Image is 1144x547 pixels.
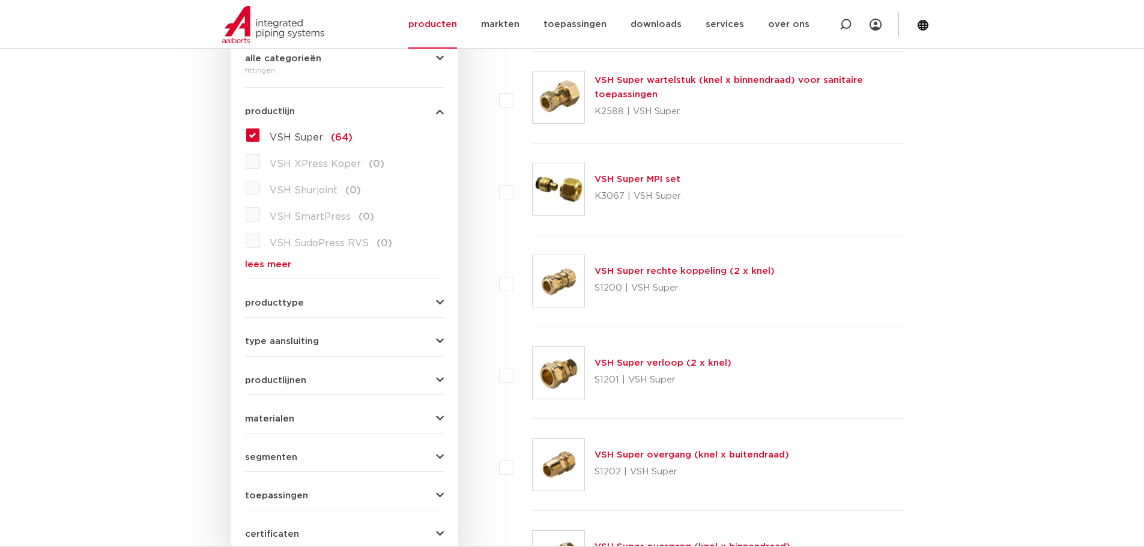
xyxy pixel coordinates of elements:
[245,337,319,346] span: type aansluiting
[245,491,444,500] button: toepassingen
[245,107,295,116] span: productlijn
[270,186,337,195] span: VSH Shurjoint
[245,376,444,385] button: productlijnen
[245,453,444,462] button: segmenten
[345,186,361,195] span: (0)
[245,376,306,385] span: productlijnen
[245,54,321,63] span: alle categorieën
[595,462,789,482] p: S1202 | VSH Super
[245,414,294,423] span: materialen
[377,238,392,248] span: (0)
[245,54,444,63] button: alle categorieën
[595,450,789,459] a: VSH Super overgang (knel x buitendraad)
[270,159,361,169] span: VSH XPress Koper
[595,187,681,206] p: K3067 | VSH Super
[245,530,299,539] span: certificaten
[245,298,444,307] button: producttype
[595,358,731,367] a: VSH Super verloop (2 x knel)
[245,298,304,307] span: producttype
[595,267,775,276] a: VSH Super rechte koppeling (2 x knel)
[595,279,775,298] p: S1200 | VSH Super
[369,159,384,169] span: (0)
[245,414,444,423] button: materialen
[595,76,863,99] a: VSH Super wartelstuk (knel x binnendraad) voor sanitaire toepassingen
[270,238,369,248] span: VSH SudoPress RVS
[270,133,323,142] span: VSH Super
[533,163,584,215] img: Thumbnail for VSH Super MPI set
[245,63,444,77] div: fittingen
[595,102,905,121] p: K2588 | VSH Super
[245,453,297,462] span: segmenten
[533,255,584,307] img: Thumbnail for VSH Super rechte koppeling (2 x knel)
[245,260,444,269] a: lees meer
[270,212,351,222] span: VSH SmartPress
[245,337,444,346] button: type aansluiting
[331,133,353,142] span: (64)
[359,212,374,222] span: (0)
[533,439,584,491] img: Thumbnail for VSH Super overgang (knel x buitendraad)
[533,71,584,123] img: Thumbnail for VSH Super wartelstuk (knel x binnendraad) voor sanitaire toepassingen
[245,107,444,116] button: productlijn
[245,491,308,500] span: toepassingen
[595,370,731,390] p: S1201 | VSH Super
[533,347,584,399] img: Thumbnail for VSH Super verloop (2 x knel)
[595,175,680,184] a: VSH Super MPI set
[245,530,444,539] button: certificaten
